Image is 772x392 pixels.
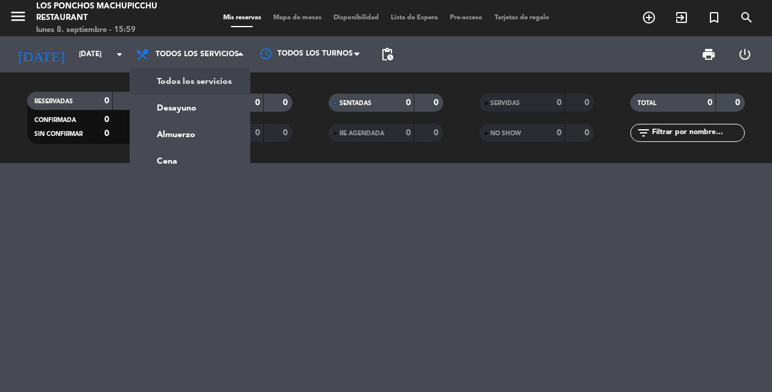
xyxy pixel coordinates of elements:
[707,98,712,107] strong: 0
[434,98,441,107] strong: 0
[406,129,411,137] strong: 0
[584,98,592,107] strong: 0
[130,68,250,95] a: Todos los servicios
[255,129,260,137] strong: 0
[340,100,372,106] span: SENTADAS
[327,14,385,21] span: Disponibilidad
[283,98,290,107] strong: 0
[444,14,489,21] span: Pre-acceso
[9,41,73,68] i: [DATE]
[104,115,109,124] strong: 0
[267,14,327,21] span: Mapa de mesas
[557,129,562,137] strong: 0
[557,98,562,107] strong: 0
[636,126,651,140] i: filter_list
[36,24,184,36] div: lunes 8. septiembre - 15:59
[36,1,184,24] div: Los Ponchos Machupicchu Restaurant
[434,129,441,137] strong: 0
[707,10,721,25] i: turned_in_not
[283,129,290,137] strong: 0
[9,7,27,25] i: menu
[130,148,250,175] a: Cena
[727,36,763,72] div: LOG OUT
[217,14,267,21] span: Mis reservas
[489,14,555,21] span: Tarjetas de regalo
[735,98,742,107] strong: 0
[490,100,520,106] span: SERVIDAS
[34,98,73,104] span: RESERVADAS
[130,95,250,121] a: Desayuno
[638,100,656,106] span: TOTAL
[701,47,716,62] span: print
[406,98,411,107] strong: 0
[130,121,250,148] a: Almuerzo
[385,14,444,21] span: Lista de Espera
[340,130,384,137] span: RE AGENDADA
[255,98,260,107] strong: 0
[642,10,656,25] i: add_circle_outline
[9,7,27,30] button: menu
[104,97,109,105] strong: 0
[651,126,744,140] input: Filtrar por nombre...
[584,129,592,137] strong: 0
[104,129,109,138] strong: 0
[34,131,83,137] span: SIN CONFIRMAR
[738,47,752,62] i: power_settings_new
[156,50,239,59] span: Todos los servicios
[490,130,521,137] span: NO SHOW
[34,117,76,123] span: CONFIRMADA
[674,10,689,25] i: exit_to_app
[112,47,127,62] i: arrow_drop_down
[739,10,754,25] i: search
[380,47,394,62] span: pending_actions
